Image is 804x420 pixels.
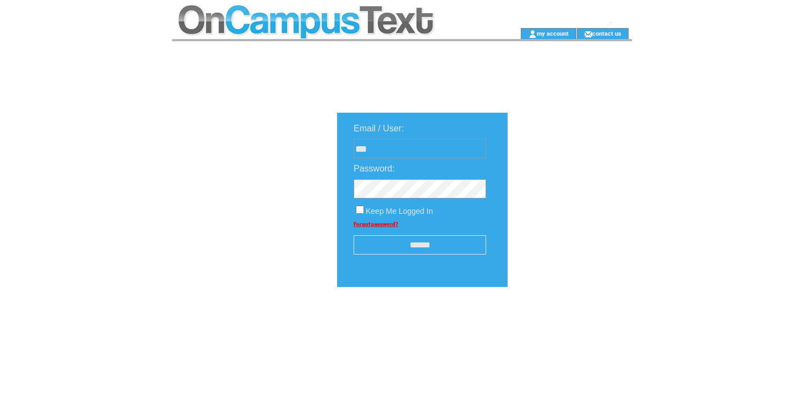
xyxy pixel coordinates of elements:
a: contact us [592,30,621,37]
img: account_icon.gif;jsessionid=3B2C1CDAB55F4ACF03AE6A716C52FFBA [528,30,537,38]
a: my account [537,30,569,37]
a: Forgot password? [354,221,398,227]
span: Email / User: [354,124,404,133]
img: contact_us_icon.gif;jsessionid=3B2C1CDAB55F4ACF03AE6A716C52FFBA [584,30,592,38]
img: transparent.png;jsessionid=3B2C1CDAB55F4ACF03AE6A716C52FFBA [539,314,594,328]
span: Password: [354,164,395,173]
span: Keep Me Logged In [366,207,433,215]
